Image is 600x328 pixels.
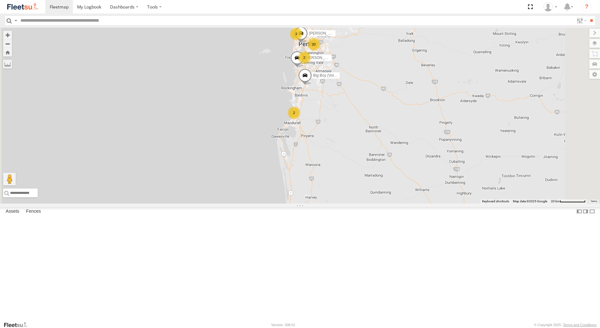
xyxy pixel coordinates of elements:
label: Search Query [13,16,18,25]
button: Zoom out [3,39,12,48]
a: Visit our Website [3,322,32,328]
i: ? [582,2,592,12]
label: Dock Summary Table to the Left [576,207,582,216]
label: Hide Summary Table [589,207,595,216]
span: Big Boy (Volvo 450) [PERSON_NAME] 0492 170 732 [313,73,403,78]
img: fleetsu-logo-horizontal.svg [6,3,39,11]
div: 2 [298,51,311,64]
label: Measure [3,60,12,68]
label: Dock Summary Table to the Right [582,207,589,216]
button: Keyboard shortcuts [482,199,509,204]
button: Zoom in [3,31,12,39]
a: Terms (opens in new tab) [591,200,597,203]
div: 20 [308,38,320,51]
button: Map scale: 20 km per 78 pixels [549,199,587,204]
div: © Copyright 2025 - [534,323,597,327]
div: TheMaker Systems [541,2,559,12]
button: Zoom Home [3,48,12,57]
button: Drag Pegman onto the map to open Street View [3,173,16,185]
span: Map data ©2025 Google [513,200,547,203]
a: Terms and Conditions [563,323,597,327]
span: [PERSON_NAME] - 1IAM429 - 0456 928 992 [309,31,385,36]
div: 2 [288,107,300,119]
label: Map Settings [589,70,600,79]
label: Assets [3,207,22,216]
span: 20 km [551,200,560,203]
label: Search Filter Options [574,16,588,25]
label: Fences [23,207,44,216]
div: 3 [290,28,303,40]
div: Version: 308.01 [271,323,295,327]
